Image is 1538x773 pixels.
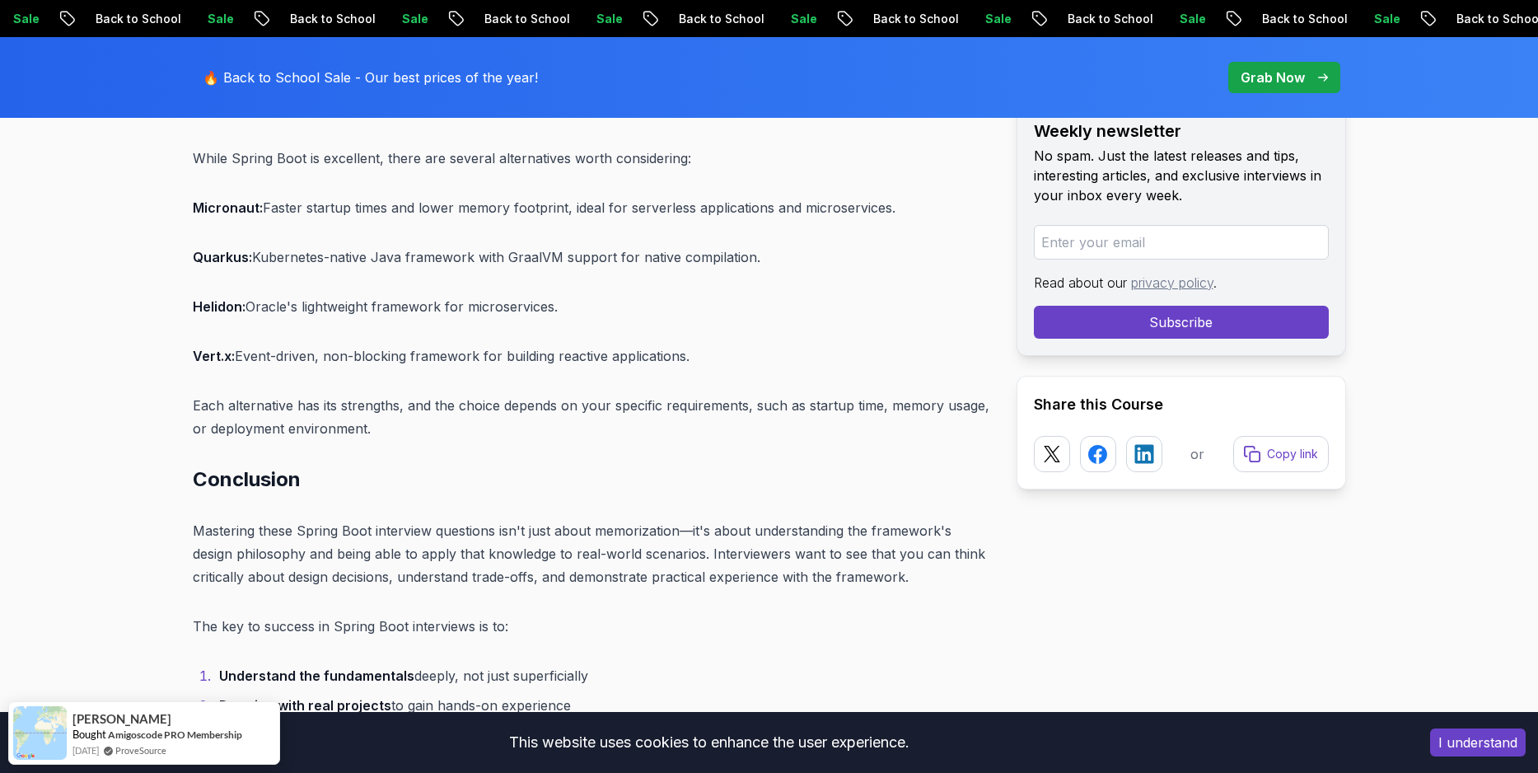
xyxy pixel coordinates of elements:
[880,11,933,27] p: Sale
[1034,225,1329,260] input: Enter your email
[193,147,990,170] p: While Spring Boot is excellent, there are several alternatives worth considering:
[193,519,990,588] p: Mastering these Spring Boot interview questions isn't just about memorization—it's about understa...
[1267,446,1318,462] p: Copy link
[72,728,106,741] span: Bought
[193,199,263,216] strong: Micronaut:
[193,466,990,493] h2: Conclusion
[193,249,252,265] strong: Quarkus:
[379,11,491,27] p: Back to School
[1190,444,1204,464] p: or
[193,348,235,364] strong: Vert.x:
[768,11,880,27] p: Back to School
[72,743,99,757] span: [DATE]
[685,11,738,27] p: Sale
[219,697,391,714] strong: Practice with real projects
[962,11,1074,27] p: Back to School
[193,298,245,315] strong: Helidon:
[193,394,990,440] p: Each alternative has its strengths, and the choice depends on your specific requirements, such as...
[1241,68,1305,87] p: Grab Now
[1157,11,1269,27] p: Back to School
[72,712,171,726] span: [PERSON_NAME]
[1034,273,1329,293] p: Read about our .
[193,295,990,318] p: Oracle's lightweight framework for microservices.
[1074,11,1127,27] p: Sale
[1351,11,1463,27] p: Back to School
[219,668,414,684] strong: Understand the fundamentals
[573,11,685,27] p: Back to School
[185,11,297,27] p: Back to School
[193,196,990,219] p: Faster startup times and lower memory footprint, ideal for serverless applications and microservi...
[108,728,242,741] a: Amigoscode PRO Membership
[193,615,990,638] p: The key to success in Spring Boot interviews is to:
[193,344,990,368] p: Event-driven, non-blocking framework for building reactive applications.
[1131,274,1213,291] a: privacy policy
[1233,436,1329,472] button: Copy link
[1430,728,1526,757] button: Accept cookies
[115,743,166,757] a: ProveSource
[13,706,67,760] img: provesource social proof notification image
[491,11,544,27] p: Sale
[1463,11,1516,27] p: Sale
[1034,146,1329,205] p: No spam. Just the latest releases and tips, interesting articles, and exclusive interviews in you...
[214,664,990,687] li: deeply, not just superficially
[1034,393,1329,416] h2: Share this Course
[102,11,155,27] p: Sale
[1269,11,1321,27] p: Sale
[12,724,1405,761] div: This website uses cookies to enhance the user experience.
[193,246,990,269] p: Kubernetes-native Java framework with GraalVM support for native compilation.
[1034,119,1329,143] h2: Weekly newsletter
[1034,306,1329,339] button: Subscribe
[297,11,349,27] p: Sale
[203,68,538,87] p: 🔥 Back to School Sale - Our best prices of the year!
[214,694,990,717] li: to gain hands-on experience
